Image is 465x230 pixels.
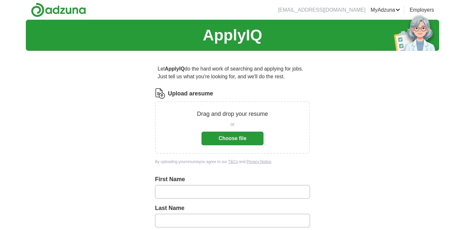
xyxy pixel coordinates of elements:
li: [EMAIL_ADDRESS][DOMAIN_NAME] [278,6,366,14]
div: By uploading your resume you agree to our and . [155,159,310,165]
img: Adzuna logo [31,3,86,17]
p: Let do the hard work of searching and applying for jobs. Just tell us what you're looking for, an... [155,62,310,83]
span: or [231,121,234,128]
button: Choose file [201,132,263,145]
a: T&Cs [228,159,238,164]
label: Upload a resume [168,89,213,98]
label: First Name [155,175,310,184]
p: Drag and drop your resume [197,110,268,118]
strong: ApplyIQ [165,66,184,71]
img: CV Icon [155,88,165,99]
a: Privacy Notice [246,159,271,164]
a: Employers [409,6,434,14]
h1: ApplyIQ [203,24,262,47]
a: MyAdzuna [371,6,400,14]
label: Last Name [155,204,310,213]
